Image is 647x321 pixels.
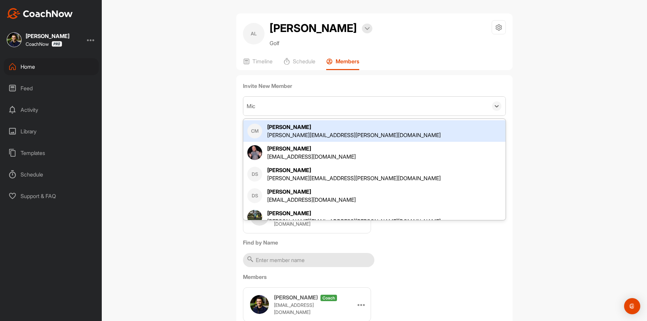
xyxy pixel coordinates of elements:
[243,273,506,281] label: Members
[267,188,356,196] div: [PERSON_NAME]
[243,238,506,247] label: Find by Name
[4,101,99,118] div: Activity
[274,213,341,227] p: [EMAIL_ADDRESS][DOMAIN_NAME]
[247,124,262,138] div: CM
[274,293,318,301] h3: [PERSON_NAME]
[26,41,62,47] div: CoachNow
[243,23,265,44] div: AL
[267,123,441,131] div: [PERSON_NAME]
[243,82,506,90] label: Invite New Member
[26,33,69,39] div: [PERSON_NAME]
[267,217,441,225] div: [PERSON_NAME][EMAIL_ADDRESS][PERSON_NAME][DOMAIN_NAME]
[320,295,337,301] span: coach
[4,188,99,204] div: Support & FAQ
[243,253,374,267] input: Enter member name
[247,167,262,182] div: DS
[274,301,341,316] p: [EMAIL_ADDRESS][DOMAIN_NAME]
[247,210,262,225] img: square_b322871b0312c1c1c7833a88e80d17d4.jpg
[267,196,356,204] div: [EMAIL_ADDRESS][DOMAIN_NAME]
[7,32,22,47] img: square_49fb5734a34dfb4f485ad8bdc13d6667.jpg
[4,58,99,75] div: Home
[293,58,315,65] p: Schedule
[52,41,62,47] img: CoachNow Pro
[336,58,359,65] p: Members
[270,39,372,47] p: Golf
[4,80,99,97] div: Feed
[267,131,441,139] div: [PERSON_NAME][EMAIL_ADDRESS][PERSON_NAME][DOMAIN_NAME]
[247,145,262,160] img: square_90325ccf1cfd9d90fe5d369c48dacbe0.jpg
[267,145,356,153] div: [PERSON_NAME]
[267,209,441,217] div: [PERSON_NAME]
[252,58,273,65] p: Timeline
[4,123,99,140] div: Library
[624,298,640,314] div: Open Intercom Messenger
[7,8,73,19] img: CoachNow
[250,295,269,314] img: user
[270,20,357,36] h2: [PERSON_NAME]
[267,166,441,174] div: [PERSON_NAME]
[247,188,262,203] div: DS
[267,174,441,182] div: [PERSON_NAME][EMAIL_ADDRESS][PERSON_NAME][DOMAIN_NAME]
[4,145,99,161] div: Templates
[365,27,370,30] img: arrow-down
[267,153,356,161] div: [EMAIL_ADDRESS][DOMAIN_NAME]
[4,166,99,183] div: Schedule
